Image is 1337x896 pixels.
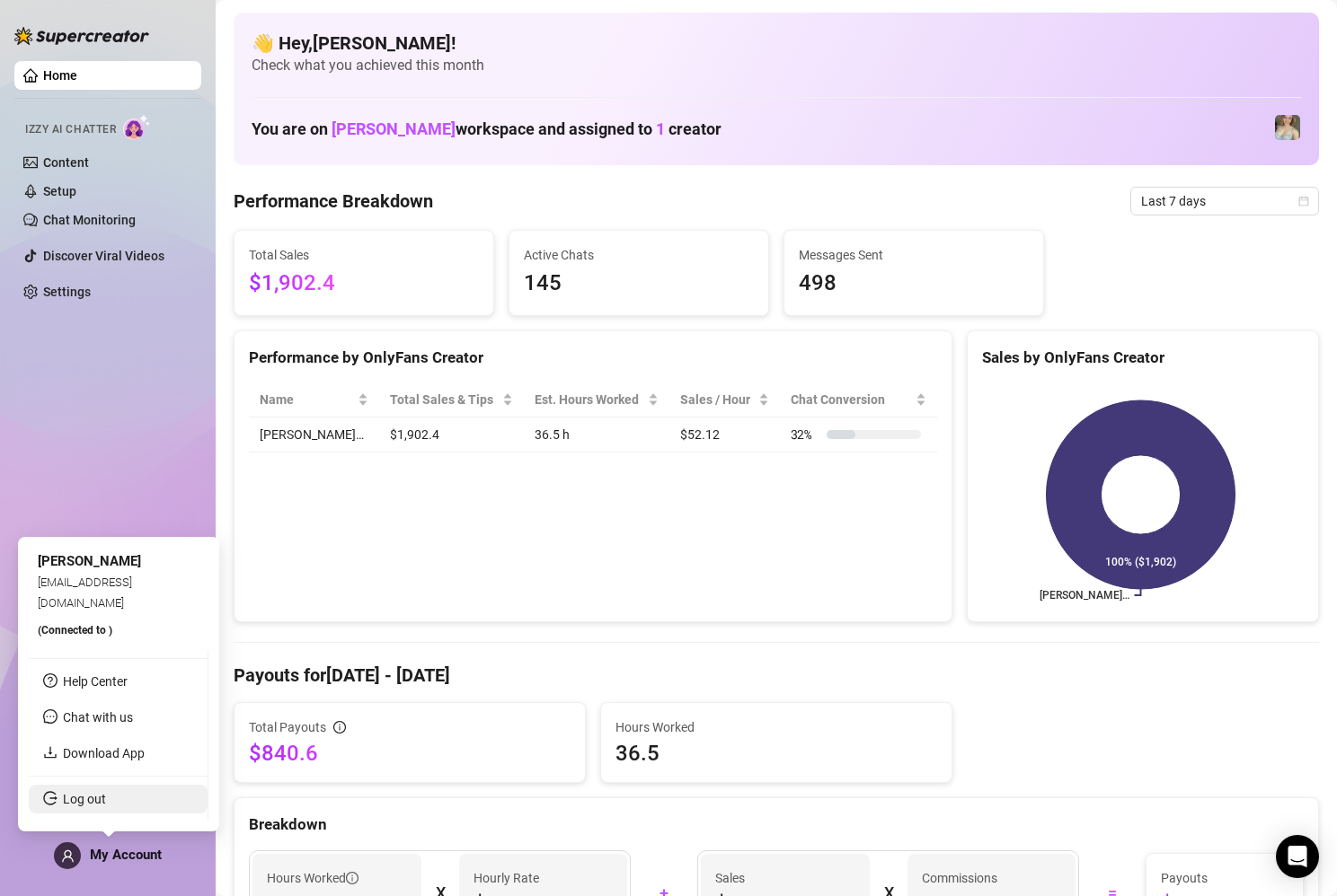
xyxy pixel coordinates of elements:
span: 36.5 [615,739,937,768]
span: Active Chats [524,245,754,265]
div: Est. Hours Worked [535,390,644,409]
span: Name [260,390,354,409]
span: Chat with us [63,710,133,725]
h4: 👋 Hey, [PERSON_NAME] ! [252,31,1301,56]
span: Last 7 days [1141,188,1308,215]
img: Sarah [1275,115,1300,140]
span: My Account [90,847,162,863]
span: [PERSON_NAME] [332,119,456,138]
span: 1 [656,119,665,138]
span: Hours Worked [267,868,359,888]
span: info-circle [346,872,359,884]
text: [PERSON_NAME]… [1040,589,1129,602]
a: Help Center [63,674,128,689]
div: Performance by OnlyFans Creator [249,346,937,370]
th: Total Sales & Tips [379,382,524,417]
span: 32 % [791,425,819,444]
span: info-circle [333,721,346,733]
a: Log out [63,792,106,806]
img: logo-BBDzfeDw.svg [14,27,149,45]
th: Sales / Hour [669,382,779,417]
span: Hours Worked [615,717,937,737]
span: Total Payouts [249,717,326,737]
h1: You are on workspace and assigned to creator [252,119,722,139]
article: Commissions [922,868,997,888]
span: Chat Conversion [791,390,912,409]
span: [PERSON_NAME] [38,553,141,569]
span: Sales / Hour [680,390,754,409]
a: Settings [43,285,91,299]
td: $52.12 [669,417,779,452]
span: Total Sales [249,245,479,265]
td: [PERSON_NAME]… [249,417,379,452]
span: calendar [1298,196,1309,206]
div: Open Intercom Messenger [1276,835,1319,878]
img: AI Chatter [123,114,151,140]
th: Name [249,382,379,417]
article: Hourly Rate [474,868,539,888]
a: Home [43,68,77,83]
span: Sales [715,868,855,888]
a: Setup [43,184,76,198]
span: 498 [799,267,1029,301]
span: user [61,849,75,863]
h4: Payouts for [DATE] - [DATE] [234,663,1319,688]
span: 145 [524,267,754,301]
li: Log out [29,785,208,813]
th: Chat Conversion [780,382,937,417]
td: 36.5 h [524,417,669,452]
span: $1,902.4 [249,267,479,301]
span: [EMAIL_ADDRESS][DOMAIN_NAME] [38,575,132,609]
div: Sales by OnlyFans Creator [982,346,1304,370]
span: message [43,709,58,724]
a: Content [43,155,89,170]
a: Download App [63,746,145,760]
span: $840.6 [249,739,571,768]
span: Payouts [1161,868,1288,888]
span: Izzy AI Chatter [25,121,116,138]
td: $1,902.4 [379,417,524,452]
a: Chat Monitoring [43,213,136,227]
span: (Connected to ) [38,624,112,637]
span: Total Sales & Tips [390,390,499,409]
span: Check what you achieved this month [252,56,1301,75]
a: Discover Viral Videos [43,249,164,263]
div: Breakdown [249,813,1304,837]
span: Messages Sent [799,245,1029,265]
h4: Performance Breakdown [234,189,433,214]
